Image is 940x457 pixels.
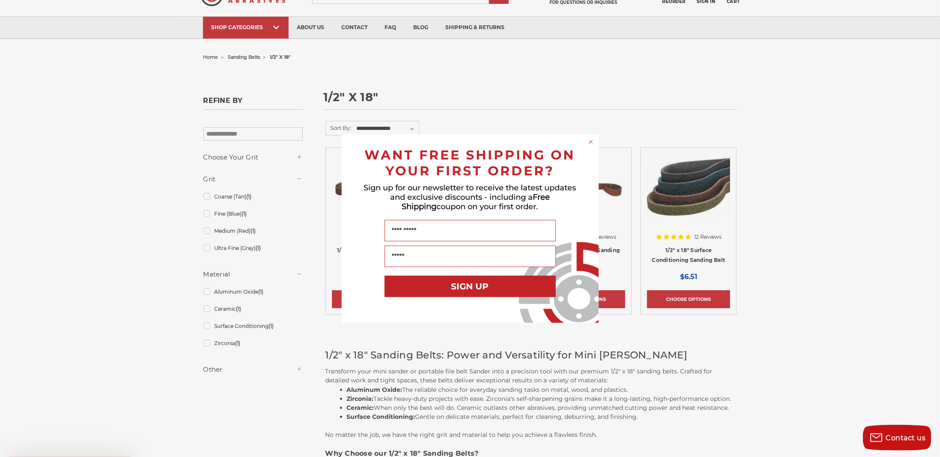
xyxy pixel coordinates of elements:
span: Free Shipping [402,192,550,211]
span: Sign up for our newsletter to receive the latest updates and exclusive discounts - including a co... [364,183,576,211]
button: Close dialog [587,138,595,146]
button: Contact us [863,425,931,451]
span: Contact us [886,434,926,442]
span: WANT FREE SHIPPING ON YOUR FIRST ORDER? [365,147,576,179]
button: SIGN UP [385,276,556,297]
